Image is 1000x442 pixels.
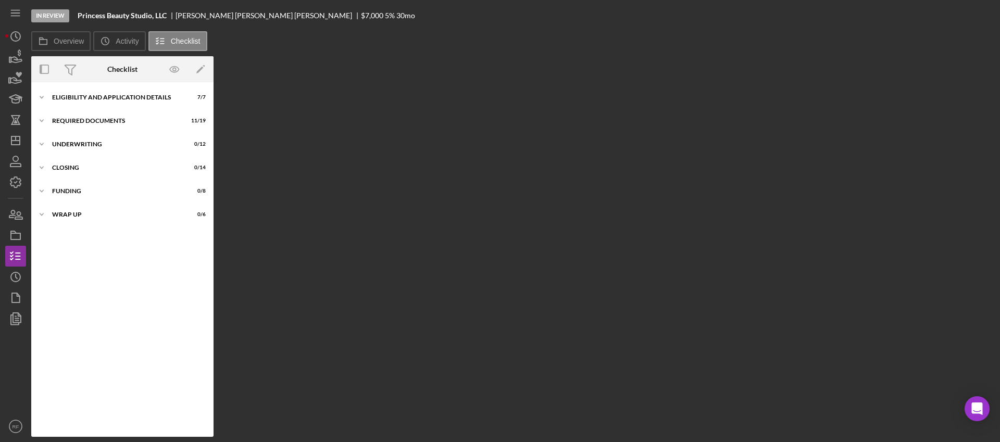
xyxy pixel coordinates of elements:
[31,31,91,51] button: Overview
[171,37,201,45] label: Checklist
[52,188,180,194] div: FUNDING
[385,11,395,20] div: 5 %
[187,118,206,124] div: 11 / 19
[965,396,990,421] div: Open Intercom Messenger
[54,37,84,45] label: Overview
[148,31,207,51] button: Checklist
[52,165,180,171] div: CLOSING
[52,211,180,218] div: Wrap Up
[107,65,137,73] div: Checklist
[187,211,206,218] div: 0 / 6
[52,141,180,147] div: UNDERWRITING
[5,416,26,437] button: RF
[187,94,206,100] div: 7 / 7
[31,9,69,22] div: In Review
[93,31,145,51] button: Activity
[187,165,206,171] div: 0 / 14
[12,424,19,430] text: RF
[361,11,383,20] span: $7,000
[396,11,415,20] div: 30 mo
[116,37,139,45] label: Activity
[52,94,180,100] div: Eligibility and Application Details
[78,11,167,20] b: Princess Beauty Studio, LLC
[52,118,180,124] div: REQUIRED DOCUMENTS
[176,11,361,20] div: [PERSON_NAME] [PERSON_NAME] [PERSON_NAME]
[187,188,206,194] div: 0 / 8
[187,141,206,147] div: 0 / 12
